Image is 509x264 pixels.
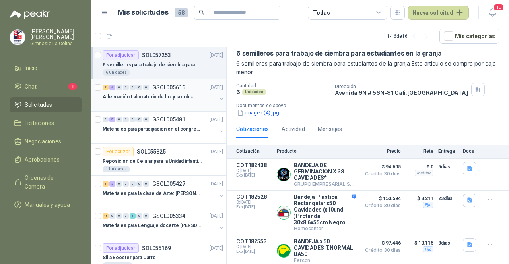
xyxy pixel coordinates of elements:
p: [DATE] [210,212,223,220]
span: 10 [493,4,504,11]
div: 0 [123,213,129,219]
div: 0 [103,117,109,122]
p: BANDEJA DE GERMINACION X 38 CAVIDADES* [294,162,356,181]
a: Licitaciones [10,116,82,131]
p: [DATE] [210,116,223,123]
div: 2 [103,85,109,90]
div: Por adjudicar [103,50,139,60]
p: SOL055825 [137,149,166,154]
div: 0 [143,181,149,187]
p: Cantidad [236,83,328,89]
p: GSOL005427 [152,181,185,187]
a: Por cotizarSOL055825[DATE] Reposición de Celular para la Unidad infantil (con forro, y vidrio pro... [91,144,226,176]
div: 0 [123,181,129,187]
div: 0 [123,117,129,122]
p: Flete [406,148,433,154]
p: Silla Booster para Carro [103,254,156,262]
p: COT182553 [236,238,272,245]
span: Crédito 30 días [361,203,401,208]
p: Materiales para Lenguaje docente [PERSON_NAME] [103,222,202,229]
div: 0 [143,213,149,219]
span: $ 94.605 [361,162,401,172]
p: 5 días [438,162,458,172]
a: Por adjudicarSOL057253[DATE] 6 semilleros para trabajo de siembra para estudiantes en la granja6 ... [91,47,226,79]
img: Company Logo [277,206,290,219]
p: COT182528 [236,194,272,200]
div: 3 [103,181,109,187]
p: Avenida 9N # 56N-81 Cali , [GEOGRAPHIC_DATA] [335,89,468,96]
span: Solicitudes [25,100,52,109]
a: Solicitudes [10,97,82,112]
p: Materiales para la clase de Arte: [PERSON_NAME] [103,190,202,197]
span: Crédito 30 días [361,172,401,176]
span: Exp: [DATE] [236,205,272,210]
span: Negociaciones [25,137,61,146]
div: 0 [130,117,136,122]
div: Unidades [242,89,266,95]
a: 2 4 0 0 0 0 0 GSOL005616[DATE] Adecuación Laboratorio de luz y sombra [103,83,225,108]
p: 6 semilleros para trabajo de siembra para estudiantes en la granja [103,61,202,69]
div: 0 [130,181,136,187]
p: Producto [277,148,356,154]
p: 6 semilleros para trabajo de siembra para estudiantes en la granja [236,49,442,58]
p: SOL057253 [142,52,171,58]
p: Reposición de Celular para la Unidad infantil (con forro, y vidrio protector) [103,158,202,165]
p: Docs [463,148,479,154]
div: 0 [136,181,142,187]
span: Licitaciones [25,119,54,127]
div: 0 [123,85,129,90]
div: 0 [116,181,122,187]
button: imagen (4).jpg [236,108,280,117]
div: 0 [143,117,149,122]
p: Precio [361,148,401,154]
h1: Mis solicitudes [118,7,169,18]
p: 23 días [438,194,458,203]
a: Órdenes de Compra [10,170,82,194]
button: Nueva solicitud [408,6,469,20]
span: Manuales y ayuda [25,200,70,209]
span: C: [DATE] [236,245,272,249]
div: 5 [109,181,115,187]
p: [PERSON_NAME] [PERSON_NAME] [30,29,82,40]
p: SOL055169 [142,245,171,251]
div: 0 [116,213,122,219]
p: Gimnasio La Colina [30,41,82,46]
span: Crédito 30 días [361,248,401,252]
button: Mís categorías [439,29,499,44]
div: 1 Unidades [103,166,130,172]
div: Todas [313,8,330,17]
p: GSOL005481 [152,117,185,122]
p: [DATE] [210,180,223,188]
p: Homecenter [294,225,356,231]
a: Aprobaciones [10,152,82,167]
span: $ 97.446 [361,238,401,248]
a: 0 5 0 0 0 0 0 GSOL005481[DATE] Materiales para participación en el congreso, UI [103,115,225,140]
div: Fijo [423,246,433,252]
a: Manuales y ayuda [10,197,82,212]
div: Mensajes [318,125,342,133]
p: $ 8.211 [406,194,433,203]
p: BANDEJA x 50 CAVIDADES T.NORMAL BA50 [294,238,356,257]
a: Negociaciones [10,134,82,149]
p: [DATE] [210,52,223,59]
p: Fercon [294,257,356,263]
p: [DATE] [210,84,223,91]
span: 58 [175,8,188,17]
div: 0 [136,85,142,90]
p: GSOL005616 [152,85,185,90]
p: GSOL005334 [152,213,185,219]
button: 10 [485,6,499,20]
span: Exp: [DATE] [236,249,272,254]
span: Exp: [DATE] [236,173,272,178]
p: $ 10.115 [406,238,433,248]
p: [DATE] [210,245,223,252]
span: Chat [25,82,37,91]
p: Bandeja Plástica Rectangular x50 Cavidades (x10und )Profunda 30x8.6x55cm Negro [294,194,356,225]
p: [DATE] [210,148,223,156]
a: 3 5 0 0 0 0 0 GSOL005427[DATE] Materiales para la clase de Arte: [PERSON_NAME] [103,179,225,204]
a: Inicio [10,61,82,76]
div: Actividad [282,125,305,133]
img: Company Logo [10,30,25,45]
div: 5 [109,117,115,122]
span: $ 153.594 [361,194,401,203]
